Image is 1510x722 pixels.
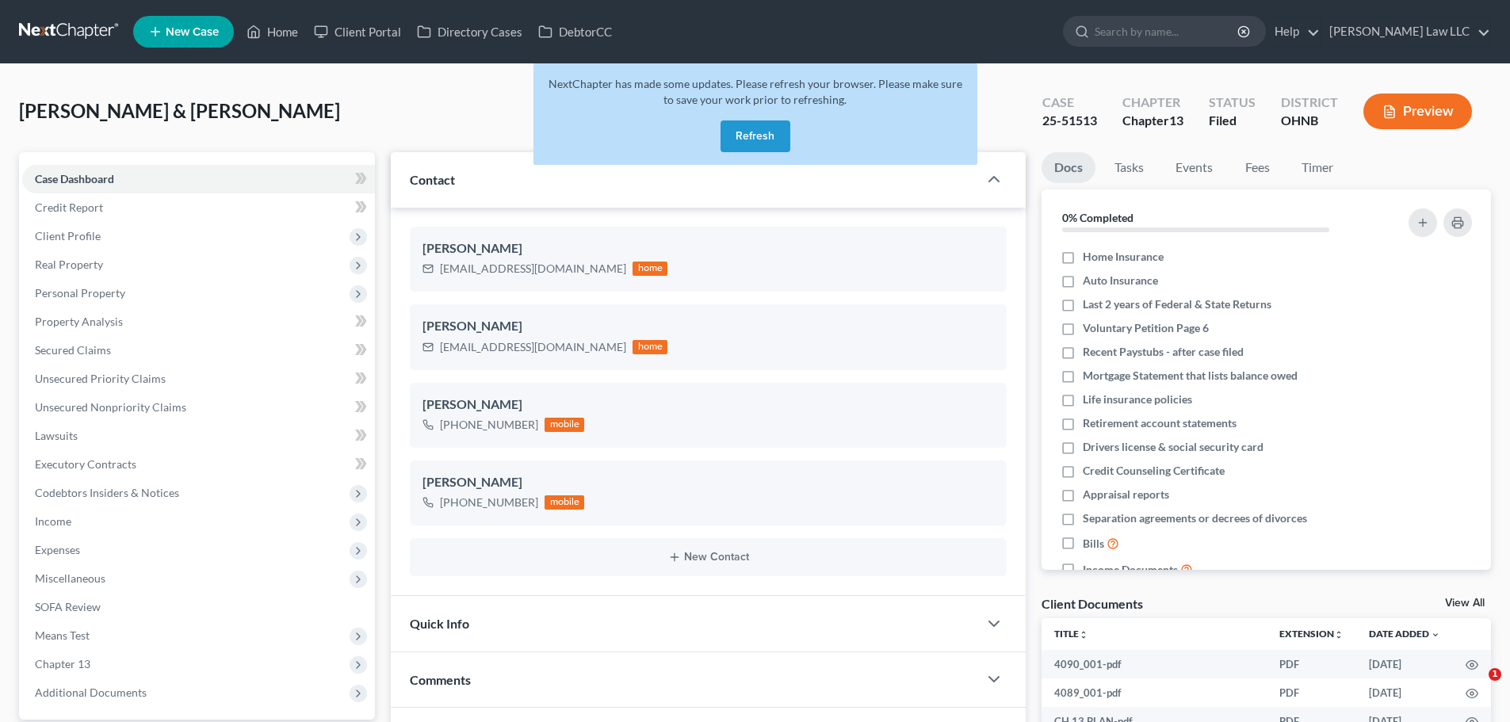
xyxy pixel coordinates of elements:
a: Credit Report [22,193,375,222]
a: Timer [1289,152,1346,183]
a: Client Portal [306,17,409,46]
a: DebtorCC [530,17,620,46]
td: 4090_001-pdf [1042,650,1267,678]
a: Docs [1042,152,1095,183]
span: Unsecured Priority Claims [35,372,166,385]
div: mobile [545,418,584,432]
span: Mortgage Statement that lists balance owed [1083,368,1298,384]
div: home [633,340,667,354]
td: [DATE] [1356,650,1453,678]
span: SOFA Review [35,600,101,613]
span: Additional Documents [35,686,147,699]
a: Fees [1232,152,1283,183]
div: Chapter [1122,112,1183,130]
button: Refresh [721,120,790,152]
span: Recent Paystubs - after case filed [1083,344,1244,360]
span: Auto Insurance [1083,273,1158,288]
span: Retirement account statements [1083,415,1237,431]
div: [PERSON_NAME] [422,317,994,336]
i: expand_more [1431,630,1440,640]
a: Property Analysis [22,308,375,336]
div: Filed [1209,112,1256,130]
span: Life insurance policies [1083,392,1192,407]
span: Codebtors Insiders & Notices [35,486,179,499]
span: Expenses [35,543,80,556]
span: Quick Info [410,616,469,631]
div: [PERSON_NAME] [422,395,994,414]
span: Miscellaneous [35,571,105,585]
span: Means Test [35,628,90,642]
span: Contact [410,172,455,187]
span: Lawsuits [35,429,78,442]
div: [EMAIL_ADDRESS][DOMAIN_NAME] [440,261,626,277]
div: 25-51513 [1042,112,1097,130]
div: home [633,262,667,276]
a: Home [239,17,306,46]
span: Bills [1083,536,1104,552]
button: Preview [1363,94,1472,129]
i: unfold_more [1334,630,1344,640]
div: [PHONE_NUMBER] [440,495,538,510]
a: Lawsuits [22,422,375,450]
td: PDF [1267,650,1356,678]
input: Search by name... [1095,17,1240,46]
button: New Contact [422,551,994,563]
span: Real Property [35,258,103,271]
a: Secured Claims [22,336,375,365]
a: Titleunfold_more [1054,628,1088,640]
span: 1 [1489,668,1501,681]
td: 4089_001-pdf [1042,678,1267,707]
a: Extensionunfold_more [1279,628,1344,640]
div: Client Documents [1042,595,1143,612]
a: Directory Cases [409,17,530,46]
span: [PERSON_NAME] & [PERSON_NAME] [19,99,340,122]
div: OHNB [1281,112,1338,130]
a: Help [1267,17,1320,46]
iframe: Intercom live chat [1456,668,1494,706]
span: Case Dashboard [35,172,114,185]
span: Comments [410,672,471,687]
span: Client Profile [35,229,101,243]
a: [PERSON_NAME] Law LLC [1321,17,1490,46]
td: PDF [1267,678,1356,707]
a: SOFA Review [22,593,375,621]
span: Drivers license & social security card [1083,439,1263,455]
div: [PERSON_NAME] [422,473,994,492]
a: Case Dashboard [22,165,375,193]
span: NextChapter has made some updates. Please refresh your browser. Please make sure to save your wor... [549,77,962,106]
span: Unsecured Nonpriority Claims [35,400,186,414]
span: Income Documents [1083,562,1178,578]
span: 13 [1169,113,1183,128]
td: [DATE] [1356,678,1453,707]
a: View All [1445,598,1485,609]
a: Tasks [1102,152,1156,183]
span: Credit Report [35,201,103,214]
span: Executory Contracts [35,457,136,471]
div: Chapter [1122,94,1183,112]
div: [PHONE_NUMBER] [440,417,538,433]
div: mobile [545,495,584,510]
div: Case [1042,94,1097,112]
span: New Case [166,26,219,38]
div: Status [1209,94,1256,112]
a: Unsecured Nonpriority Claims [22,393,375,422]
div: [PERSON_NAME] [422,239,994,258]
span: Secured Claims [35,343,111,357]
span: Personal Property [35,286,125,300]
a: Date Added expand_more [1369,628,1440,640]
span: Voluntary Petition Page 6 [1083,320,1209,336]
span: Income [35,514,71,528]
span: Separation agreements or decrees of divorces [1083,510,1307,526]
div: District [1281,94,1338,112]
strong: 0% Completed [1062,211,1133,224]
div: [EMAIL_ADDRESS][DOMAIN_NAME] [440,339,626,355]
span: Credit Counseling Certificate [1083,463,1225,479]
span: Chapter 13 [35,657,90,670]
span: Property Analysis [35,315,123,328]
a: Events [1163,152,1225,183]
span: Home Insurance [1083,249,1164,265]
span: Last 2 years of Federal & State Returns [1083,296,1271,312]
i: unfold_more [1079,630,1088,640]
span: Appraisal reports [1083,487,1169,502]
a: Unsecured Priority Claims [22,365,375,393]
